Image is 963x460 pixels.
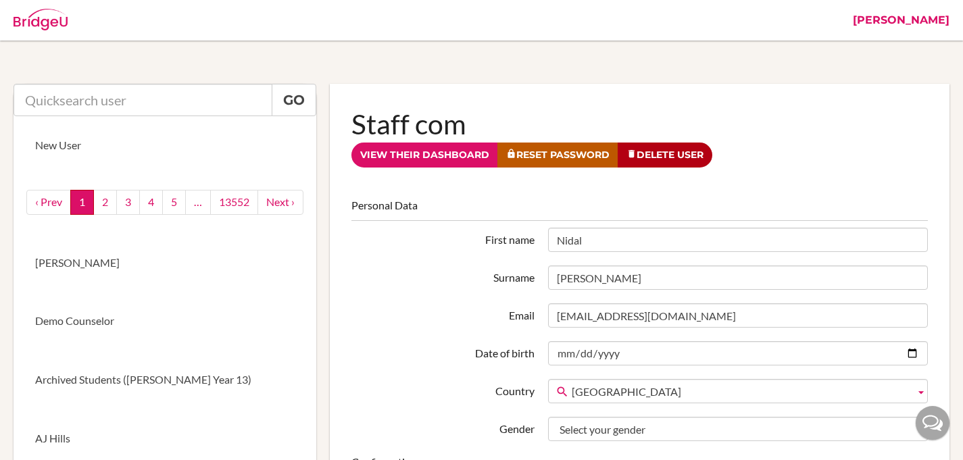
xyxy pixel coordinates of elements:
[14,9,68,30] img: Bridge-U
[497,143,618,168] a: Reset Password
[70,190,94,215] a: 1
[345,265,541,286] label: Surname
[185,190,211,215] a: …
[210,190,258,215] a: 13552
[351,143,498,168] a: View their dashboard
[345,341,541,361] label: Date of birth
[14,84,272,116] input: Quicksearch user
[351,198,928,221] legend: Personal Data
[14,292,316,351] a: Demo Counselor
[116,190,140,215] a: 3
[257,190,303,215] a: next
[14,116,316,175] a: New User
[345,228,541,248] label: First name
[26,190,71,215] a: ‹ Prev
[345,379,541,399] label: Country
[345,417,541,437] label: Gender
[272,84,316,116] a: Go
[345,303,541,324] label: Email
[14,351,316,409] a: Archived Students ([PERSON_NAME] Year 13)
[14,234,316,292] a: [PERSON_NAME]
[572,380,910,404] span: [GEOGRAPHIC_DATA]
[351,105,928,143] h1: Staff com
[93,190,117,215] a: 2
[139,190,163,215] a: 4
[618,143,712,168] a: Delete User
[162,190,186,215] a: 5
